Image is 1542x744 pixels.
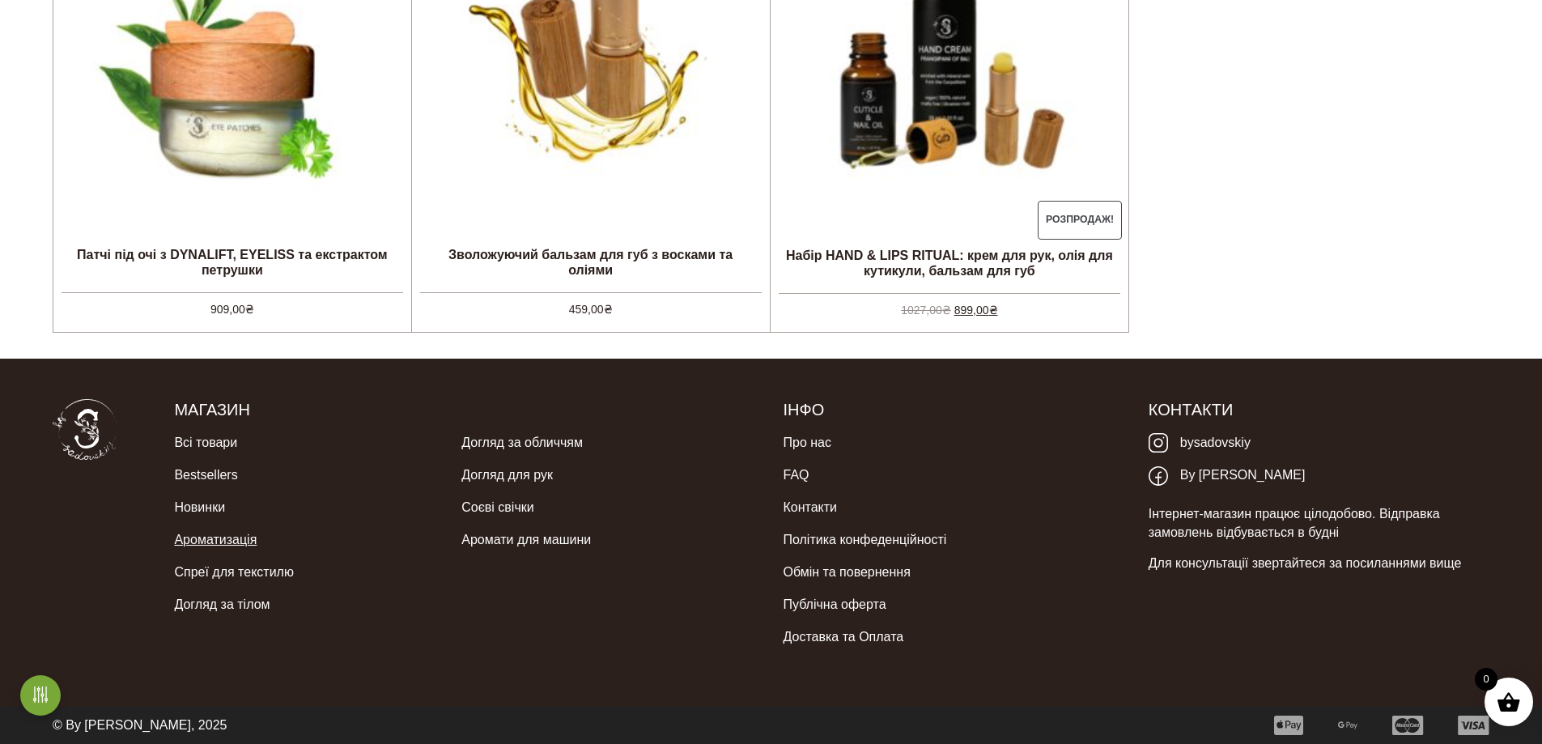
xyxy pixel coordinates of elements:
a: Догляд для рук [461,459,553,491]
a: Доставка та Оплата [783,621,903,653]
h5: Магазин [174,399,758,420]
a: Спреї для текстилю [174,556,294,589]
a: Контакти [783,491,837,524]
a: Обмін та повернення [783,556,910,589]
a: Про нас [783,427,830,459]
p: Інтернет-магазин працює цілодобово. Відправка замовлень відбувається в будні [1149,505,1489,542]
a: bysadovskiy [1149,427,1251,460]
bdi: 1027,00 [901,304,951,317]
a: Догляд за обличчям [461,427,583,459]
a: Bestsellers [174,459,237,491]
span: Розпродаж! [1038,201,1123,240]
h5: Контакти [1149,399,1489,420]
p: Для консультації звертайтеся за посиланнями вище [1149,555,1489,572]
p: © By [PERSON_NAME], 2025 [53,716,227,734]
span: ₴ [989,304,998,317]
a: Новинки [174,491,225,524]
h5: Інфо [783,399,1124,420]
bdi: 459,00 [569,303,613,316]
a: Публічна оферта [783,589,886,621]
a: Догляд за тілом [174,589,270,621]
h2: Зволожуючий бальзам для губ з восками та оліями [412,240,770,284]
span: ₴ [604,303,613,316]
bdi: 899,00 [954,304,998,317]
a: FAQ [783,459,809,491]
a: Аромати для машини [461,524,591,556]
span: ₴ [942,304,951,317]
a: Соєві свічки [461,491,533,524]
span: 0 [1475,668,1497,691]
a: By [PERSON_NAME] [1149,459,1306,492]
bdi: 909,00 [210,303,254,316]
h2: Набір HAND & LIPS RITUAL: крем для рук, олія для кутикули, бальзам для губ [771,241,1129,285]
span: ₴ [245,303,254,316]
a: Ароматизація [174,524,257,556]
a: Всі товари [174,427,237,459]
h2: Патчі під очі з DYNALIFT, EYELISS та екстрактом петрушки [53,240,411,284]
a: Політика конфеденційності [783,524,946,556]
